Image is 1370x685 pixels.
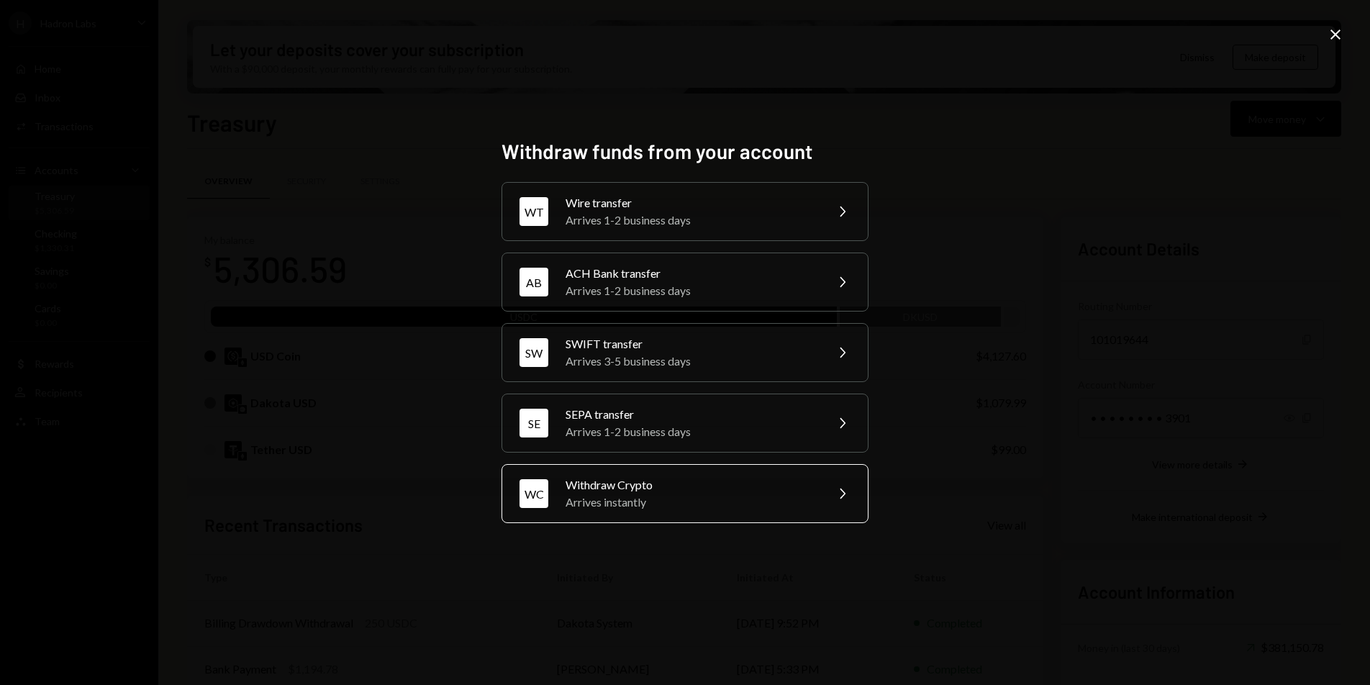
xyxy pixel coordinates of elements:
[520,409,548,437] div: SE
[520,197,548,226] div: WT
[566,212,816,229] div: Arrives 1-2 business days
[566,335,816,353] div: SWIFT transfer
[502,182,868,241] button: WTWire transferArrives 1-2 business days
[520,268,548,296] div: AB
[502,137,868,165] h2: Withdraw funds from your account
[566,476,816,494] div: Withdraw Crypto
[520,479,548,508] div: WC
[502,253,868,312] button: ABACH Bank transferArrives 1-2 business days
[520,338,548,367] div: SW
[566,194,816,212] div: Wire transfer
[566,265,816,282] div: ACH Bank transfer
[502,323,868,382] button: SWSWIFT transferArrives 3-5 business days
[566,494,816,511] div: Arrives instantly
[566,423,816,440] div: Arrives 1-2 business days
[566,406,816,423] div: SEPA transfer
[566,282,816,299] div: Arrives 1-2 business days
[502,394,868,453] button: SESEPA transferArrives 1-2 business days
[566,353,816,370] div: Arrives 3-5 business days
[502,464,868,523] button: WCWithdraw CryptoArrives instantly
